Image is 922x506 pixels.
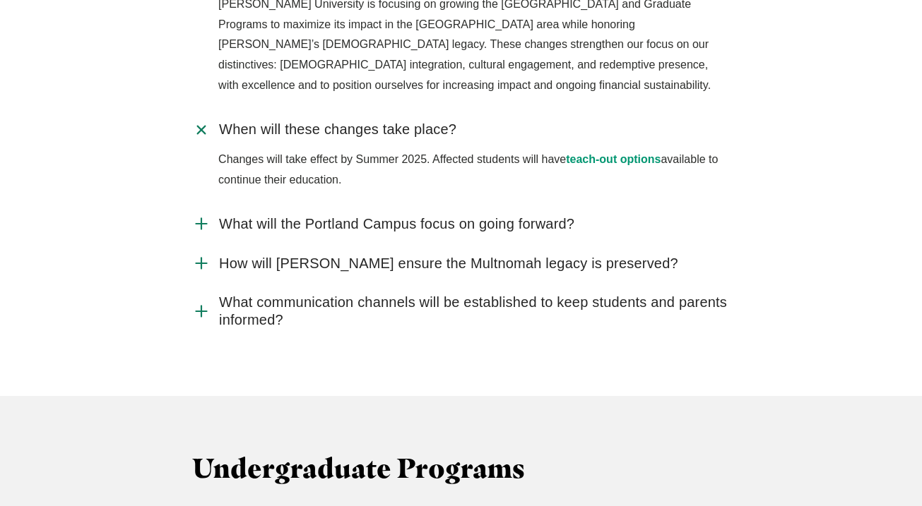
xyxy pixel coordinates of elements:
[566,153,661,165] a: teach-out options
[218,150,730,191] p: Changes will take effect by Summer 2025. Affected students will have available to continue their ...
[192,452,730,485] h3: Undergraduate Programs
[219,255,678,272] span: How will [PERSON_NAME] ensure the Multnomah legacy is preserved?
[219,121,456,138] span: When will these changes take place?
[219,294,730,329] span: What communication channels will be established to keep students and parents informed?
[219,215,574,233] span: What will the Portland Campus focus on going forward?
